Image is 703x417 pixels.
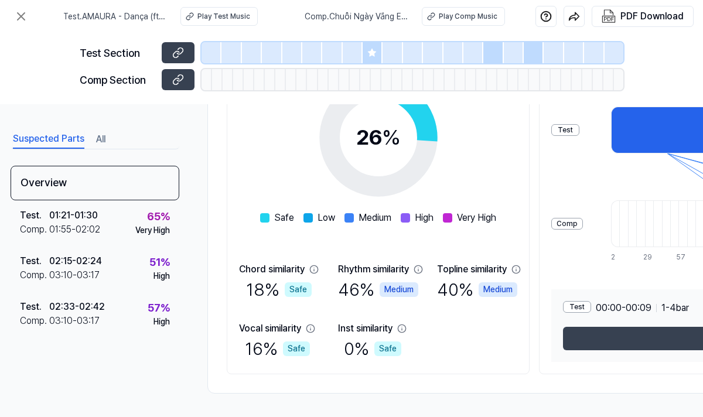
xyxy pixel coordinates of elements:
div: Play Comp Music [439,11,497,22]
button: PDF Download [599,6,686,26]
span: Very High [457,211,496,225]
button: All [96,130,105,149]
div: 03:10 - 03:17 [49,314,100,328]
div: Comp [551,218,583,230]
div: Topline similarity [437,262,507,276]
div: Comp . [20,268,49,282]
div: 01:21 - 01:30 [49,208,98,223]
span: 00:00 - 00:09 [596,301,651,315]
div: Safe [374,341,401,356]
div: Overview [11,166,179,200]
div: Comp Section [80,72,155,88]
div: Medium [380,282,418,297]
button: Play Test Music [180,7,258,26]
span: % [382,125,401,150]
div: 2 [611,252,619,262]
div: Medium [479,282,517,297]
img: help [540,11,552,22]
div: 57 [676,252,684,262]
div: Safe [283,341,310,356]
span: Low [318,211,335,225]
div: Test Section [80,45,155,61]
div: Test . [20,300,49,314]
div: High [153,270,170,282]
div: 51 % [149,254,170,270]
div: Inst similarity [338,322,393,336]
div: 65 % [147,208,170,224]
button: Play Comp Music [422,7,505,26]
div: Comp . [20,314,49,328]
span: 1 - 4 bar [661,301,689,315]
div: Rhythm similarity [338,262,409,276]
div: Safe [285,282,312,297]
div: 26 [356,122,401,153]
span: Test . AMAURA - Dança (ft TNT) [63,11,166,23]
span: Safe [274,211,294,225]
div: 02:33 - 02:42 [49,300,105,314]
div: Test [563,301,591,313]
span: High [415,211,434,225]
div: 40 % [437,276,517,303]
div: 29 [643,252,651,262]
div: 03:10 - 03:17 [49,268,100,282]
span: Comp . Chuỗi Ngày Vắng Em (New Version Remix) [305,11,408,23]
div: Very High [135,224,170,237]
div: 16 % [245,336,310,362]
div: Test . [20,208,49,223]
button: Suspected Parts [13,130,84,149]
img: PDF Download [602,9,616,23]
div: High [153,316,170,328]
div: 18 % [246,276,312,303]
div: 02:15 - 02:24 [49,254,102,268]
div: PDF Download [620,9,684,24]
div: Test . [20,254,49,268]
div: Vocal similarity [239,322,301,336]
div: Chord similarity [239,262,305,276]
div: 01:55 - 02:02 [49,223,100,237]
div: 46 % [338,276,418,303]
div: Test [551,124,579,136]
div: 0 % [344,336,401,362]
div: Comp . [20,223,49,237]
img: share [568,11,580,22]
div: 57 % [148,300,170,316]
div: Play Test Music [197,11,250,22]
span: Medium [359,211,391,225]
